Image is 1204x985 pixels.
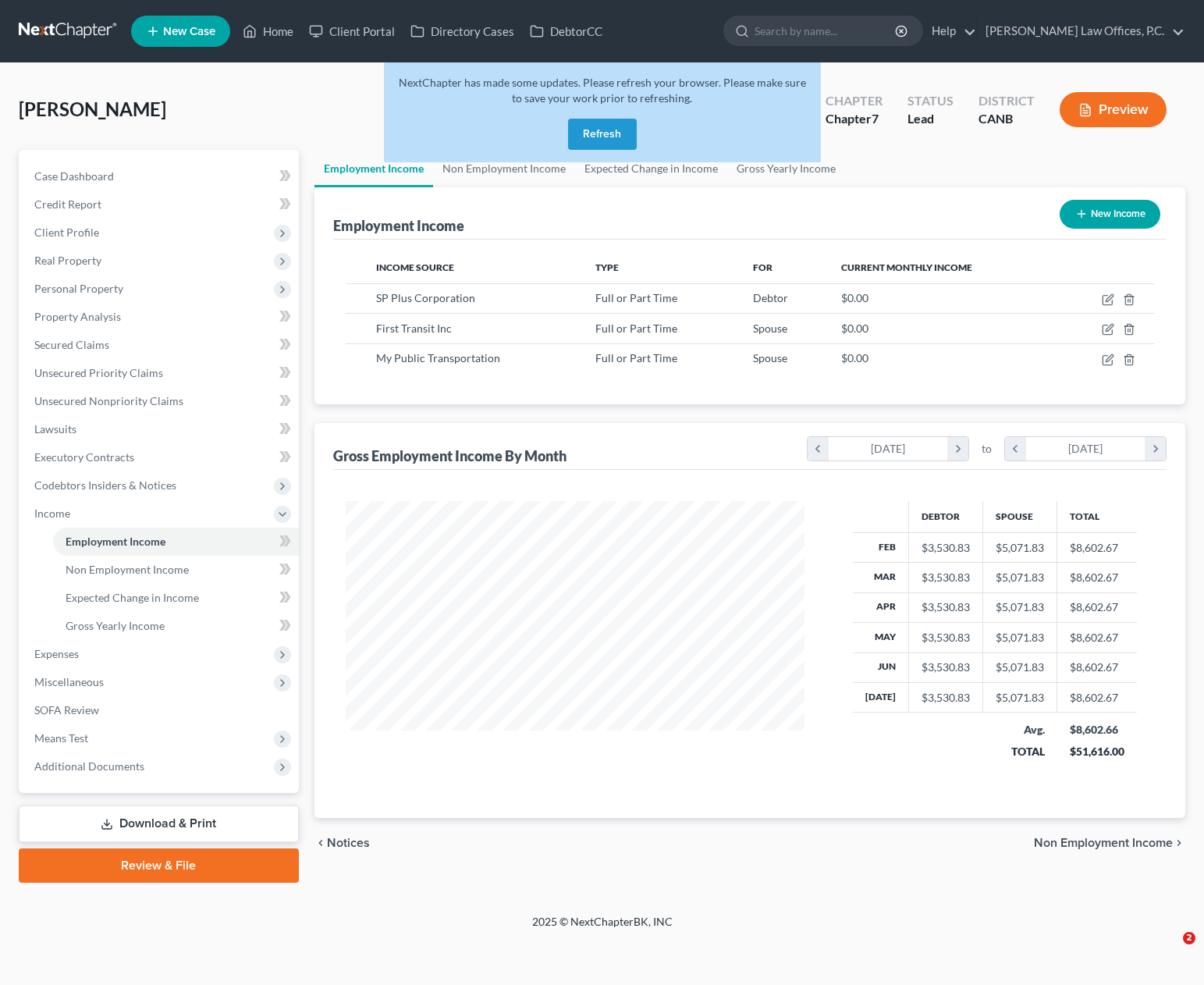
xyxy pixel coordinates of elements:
[301,17,403,45] a: Client Portal
[922,599,970,615] div: $3,530.83
[978,110,1035,128] div: CANB
[22,443,299,471] a: Executory Contracts
[22,415,299,443] a: Lawsuits
[327,837,370,849] span: Notices
[19,98,166,120] span: [PERSON_NAME]
[158,914,1047,942] div: 2025 © NextChapterBK, INC
[66,535,165,548] span: Employment Income
[22,359,299,387] a: Unsecured Priority Claims
[376,351,500,364] span: My Public Transportation
[522,17,610,45] a: DebtorCC
[753,291,788,304] span: Debtor
[922,570,970,585] div: $3,530.83
[808,437,829,460] i: chevron_left
[314,150,433,187] a: Employment Income
[34,675,104,688] span: Miscellaneous
[841,261,972,273] span: Current Monthly Income
[1057,683,1137,713] td: $8,602.67
[34,478,176,492] span: Codebtors Insiders & Notices
[595,291,677,304] span: Full or Part Time
[34,366,163,379] span: Unsecured Priority Claims
[19,848,299,883] a: Review & File
[853,532,909,562] th: Feb
[1183,932,1195,944] span: 2
[922,540,970,556] div: $3,530.83
[753,351,787,364] span: Spouse
[19,805,299,842] a: Download & Print
[1057,563,1137,592] td: $8,602.67
[333,216,464,235] div: Employment Income
[947,437,968,460] i: chevron_right
[34,703,99,717] span: SOFA Review
[53,584,299,612] a: Expected Change in Income
[983,501,1057,532] th: Spouse
[34,338,109,351] span: Secured Claims
[841,291,868,304] span: $0.00
[853,592,909,622] th: Apr
[1070,744,1124,759] div: $51,616.00
[996,690,1044,706] div: $5,071.83
[34,450,134,464] span: Executory Contracts
[1070,722,1124,738] div: $8,602.66
[996,722,1045,738] div: Avg.
[996,660,1044,675] div: $5,071.83
[826,92,883,110] div: Chapter
[53,528,299,556] a: Employment Income
[907,110,954,128] div: Lead
[996,570,1044,585] div: $5,071.83
[924,17,976,45] a: Help
[34,282,123,295] span: Personal Property
[314,837,327,849] i: chevron_left
[996,630,1044,645] div: $5,071.83
[34,759,144,773] span: Additional Documents
[22,331,299,359] a: Secured Claims
[978,17,1184,45] a: [PERSON_NAME] Law Offices, P.C.
[34,394,183,407] span: Unsecured Nonpriority Claims
[1173,837,1185,849] i: chevron_right
[753,261,772,273] span: For
[376,322,452,335] span: First Transit Inc
[376,291,475,304] span: SP Plus Corporation
[922,660,970,675] div: $3,530.83
[235,17,301,45] a: Home
[34,310,121,323] span: Property Analysis
[163,26,215,37] span: New Case
[53,556,299,584] a: Non Employment Income
[22,190,299,219] a: Credit Report
[996,540,1044,556] div: $5,071.83
[909,501,983,532] th: Debtor
[595,322,677,335] span: Full or Part Time
[34,197,101,211] span: Credit Report
[376,261,454,273] span: Income Source
[907,92,954,110] div: Status
[1057,653,1137,682] td: $8,602.67
[22,303,299,331] a: Property Analysis
[1005,437,1026,460] i: chevron_left
[314,837,370,849] button: chevron_left Notices
[922,630,970,645] div: $3,530.83
[841,351,868,364] span: $0.00
[853,683,909,713] th: [DATE]
[978,92,1035,110] div: District
[826,110,883,128] div: Chapter
[1060,92,1167,127] button: Preview
[34,254,101,267] span: Real Property
[22,387,299,415] a: Unsecured Nonpriority Claims
[568,119,637,150] button: Refresh
[34,647,79,660] span: Expenses
[66,563,189,576] span: Non Employment Income
[755,16,897,45] input: Search by name...
[53,612,299,640] a: Gross Yearly Income
[403,17,522,45] a: Directory Cases
[853,563,909,592] th: Mar
[22,696,299,724] a: SOFA Review
[34,731,88,745] span: Means Test
[34,169,114,183] span: Case Dashboard
[333,446,566,465] div: Gross Employment Income By Month
[1034,837,1185,849] button: Non Employment Income chevron_right
[841,322,868,335] span: $0.00
[34,422,76,436] span: Lawsuits
[1057,623,1137,653] td: $8,602.67
[1057,501,1137,532] th: Total
[1057,592,1137,622] td: $8,602.67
